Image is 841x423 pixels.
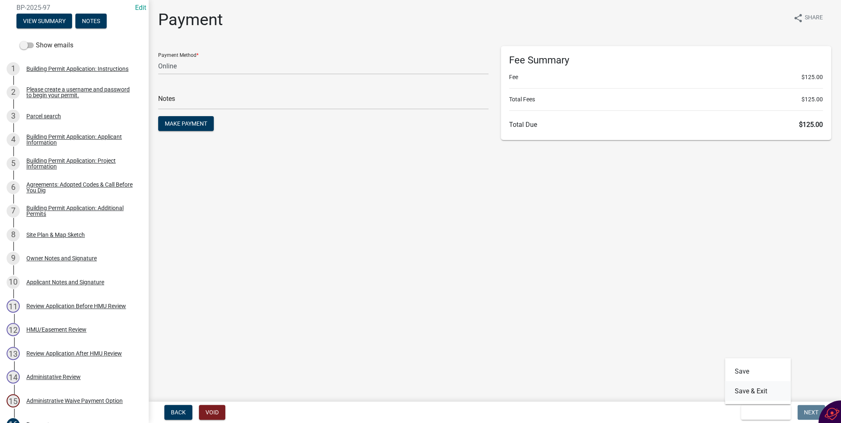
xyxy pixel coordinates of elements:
[199,405,225,420] button: Void
[26,205,135,217] div: Building Permit Application: Additional Permits
[509,73,823,82] li: Fee
[16,4,132,12] span: BP-2025-97
[793,13,803,23] i: share
[7,157,20,170] div: 5
[801,73,823,82] span: $125.00
[26,279,104,285] div: Applicant Notes and Signature
[26,351,122,356] div: Review Application After HMU Review
[7,110,20,123] div: 3
[7,228,20,241] div: 8
[164,405,192,420] button: Back
[804,409,818,416] span: Next
[7,204,20,217] div: 7
[171,409,186,416] span: Back
[799,121,823,129] span: $125.00
[26,398,123,404] div: Administrative Waive Payment Option
[16,18,72,25] wm-modal-confirm: Summary
[158,116,214,131] button: Make Payment
[797,405,825,420] button: Next
[509,95,823,104] li: Total Fees
[7,394,20,407] div: 15
[787,10,829,26] button: shareShare
[805,13,823,23] span: Share
[26,374,81,380] div: Administative Review
[135,4,146,12] wm-modal-confirm: Edit Application Number
[725,361,791,381] button: Save
[26,182,135,193] div: Agreements: Adopted Codes & Call Before You Dig
[725,381,791,401] button: Save & Exit
[7,276,20,289] div: 10
[509,54,823,66] h6: Fee Summary
[7,133,20,146] div: 4
[16,14,72,28] button: View Summary
[7,181,20,194] div: 6
[165,120,207,127] span: Make Payment
[801,95,823,104] span: $125.00
[26,158,135,169] div: Building Permit Application: Project Information
[741,405,791,420] button: Save & Exit
[158,10,223,30] h1: Payment
[7,323,20,336] div: 12
[7,252,20,265] div: 9
[26,232,85,238] div: Site Plan & Map Sketch
[7,62,20,75] div: 1
[26,86,135,98] div: Please create a username and password to begin your permit.
[135,4,146,12] a: Edit
[509,121,823,129] h6: Total Due
[26,134,135,145] div: Building Permit Application: Applicant Information
[26,66,128,72] div: Building Permit Application: Instructions
[7,86,20,99] div: 2
[725,358,791,404] div: Save & Exit
[26,255,97,261] div: Owner Notes and Signature
[75,14,107,28] button: Notes
[75,18,107,25] wm-modal-confirm: Notes
[26,303,126,309] div: Review Application Before HMU Review
[26,327,86,332] div: HMU/Easement Review
[7,299,20,313] div: 11
[7,347,20,360] div: 13
[20,40,73,50] label: Show emails
[748,409,779,416] span: Save & Exit
[7,370,20,383] div: 14
[26,113,61,119] div: Parcel search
